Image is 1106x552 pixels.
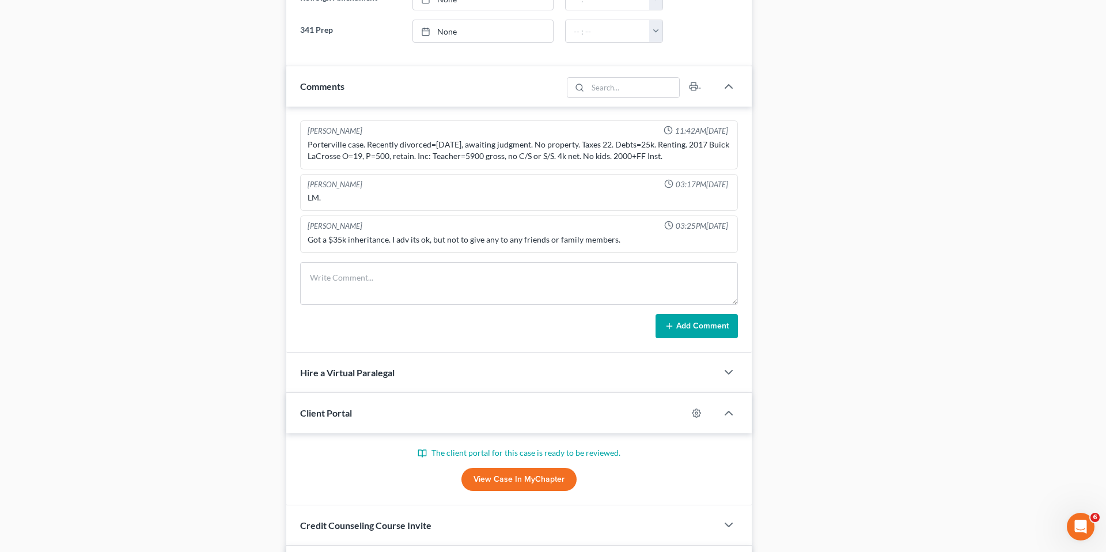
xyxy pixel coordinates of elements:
[675,126,728,137] span: 11:42AM[DATE]
[461,468,577,491] a: View Case in MyChapter
[294,20,407,43] label: 341 Prep
[308,234,730,245] div: Got a $35k inheritance. I adv its ok, but not to give any to any friends or family members.
[413,20,553,42] a: None
[300,81,344,92] span: Comments
[1090,513,1100,522] span: 6
[676,221,728,232] span: 03:25PM[DATE]
[300,520,431,531] span: Credit Counseling Course Invite
[308,179,362,190] div: [PERSON_NAME]
[308,192,730,203] div: LM.
[300,407,352,418] span: Client Portal
[300,367,395,378] span: Hire a Virtual Paralegal
[300,447,738,459] p: The client portal for this case is ready to be reviewed.
[588,78,679,97] input: Search...
[1067,513,1094,540] iframe: Intercom live chat
[656,314,738,338] button: Add Comment
[676,179,728,190] span: 03:17PM[DATE]
[566,20,649,42] input: -- : --
[308,221,362,232] div: [PERSON_NAME]
[308,126,362,137] div: [PERSON_NAME]
[308,139,730,162] div: Porterville case. Recently divorced=[DATE], awaiting judgment. No property. Taxes 22. Debts=25k. ...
